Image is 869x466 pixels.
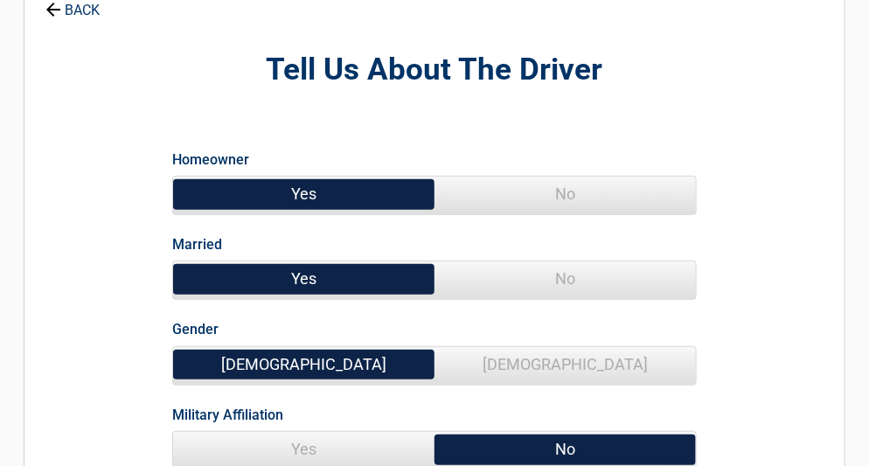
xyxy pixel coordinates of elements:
span: [DEMOGRAPHIC_DATA] [173,347,434,382]
label: Military Affiliation [172,403,283,427]
span: No [434,261,696,296]
h2: Tell Us About The Driver [121,50,748,91]
label: Homeowner [172,148,249,171]
label: Gender [172,317,219,341]
span: No [434,177,696,212]
span: Yes [173,177,434,212]
span: Yes [173,261,434,296]
span: [DEMOGRAPHIC_DATA] [434,347,696,382]
label: Married [172,233,222,256]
